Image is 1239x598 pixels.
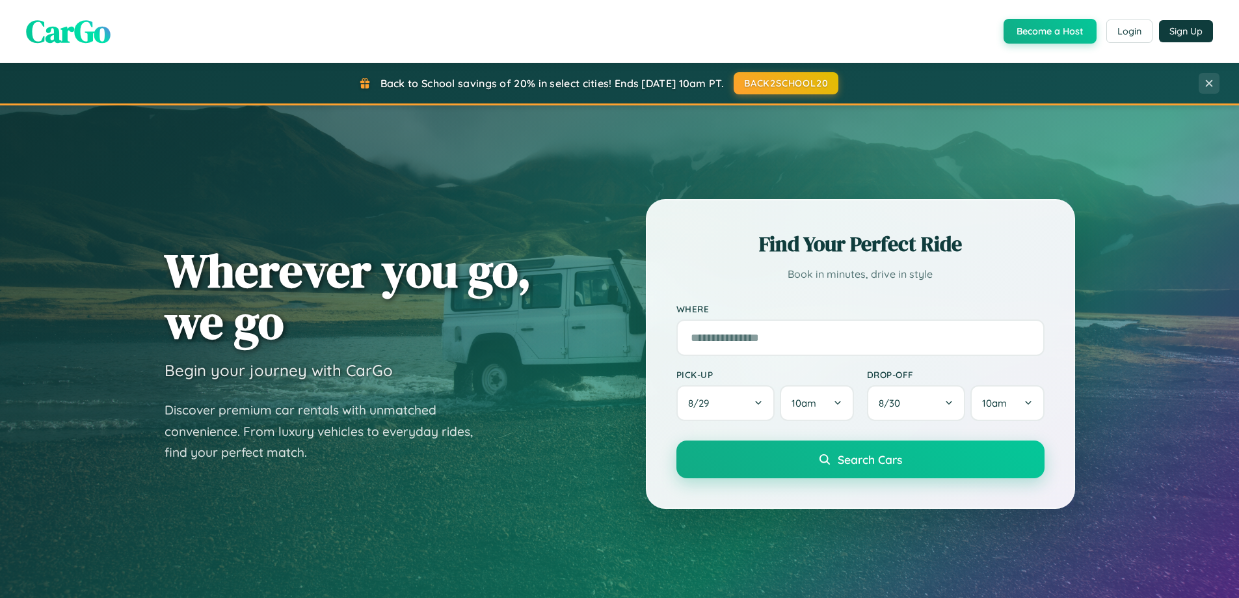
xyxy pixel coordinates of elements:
button: 8/29 [676,385,775,421]
button: Become a Host [1004,19,1097,44]
h3: Begin your journey with CarGo [165,360,393,380]
button: Search Cars [676,441,1045,478]
span: 8 / 29 [688,397,715,409]
p: Book in minutes, drive in style [676,265,1045,284]
span: 10am [982,397,1007,409]
span: Back to School savings of 20% in select cities! Ends [DATE] 10am PT. [380,77,724,90]
label: Pick-up [676,369,854,380]
span: 8 / 30 [879,397,907,409]
label: Drop-off [867,369,1045,380]
label: Where [676,303,1045,314]
button: 10am [970,385,1044,421]
button: 8/30 [867,385,966,421]
span: 10am [792,397,816,409]
span: Search Cars [838,452,902,467]
button: Sign Up [1159,20,1213,42]
h1: Wherever you go, we go [165,245,531,347]
button: BACK2SCHOOL20 [734,72,838,94]
button: 10am [780,385,853,421]
p: Discover premium car rentals with unmatched convenience. From luxury vehicles to everyday rides, ... [165,400,490,463]
h2: Find Your Perfect Ride [676,230,1045,258]
button: Login [1106,20,1152,43]
span: CarGo [26,10,111,53]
